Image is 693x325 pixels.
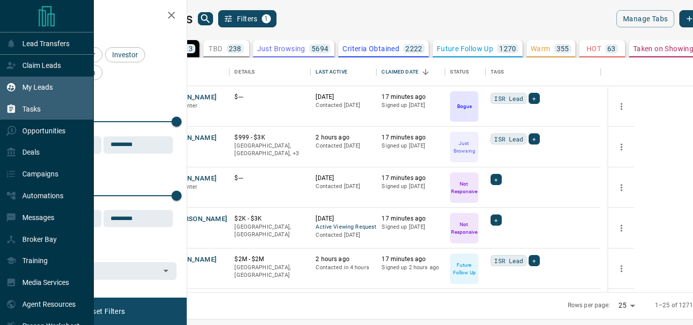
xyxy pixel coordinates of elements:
[445,58,486,86] div: Status
[557,45,569,52] p: 355
[491,58,504,86] div: Tags
[614,180,629,195] button: more
[614,221,629,236] button: more
[486,58,601,86] div: Tags
[494,93,523,103] span: ISR Lead
[316,174,371,183] p: [DATE]
[257,45,305,52] p: Just Browsing
[451,180,477,195] p: Not Responsive
[316,133,371,142] p: 2 hours ago
[316,101,371,110] p: Contacted [DATE]
[494,256,523,266] span: ISR Lead
[229,45,241,52] p: 238
[316,142,371,150] p: Contacted [DATE]
[437,45,493,52] p: Future Follow Up
[607,45,616,52] p: 63
[163,133,217,143] button: [PERSON_NAME]
[457,102,472,110] p: Bogus
[158,58,229,86] div: Name
[450,58,469,86] div: Status
[163,214,227,224] button: No [PERSON_NAME]
[218,10,276,27] button: Filters1
[263,15,270,22] span: 1
[451,221,477,236] p: Not Responsive
[494,174,498,185] span: +
[163,255,217,265] button: [PERSON_NAME]
[382,142,440,150] p: Signed up [DATE]
[614,139,629,155] button: more
[616,10,674,27] button: Manage Tabs
[234,133,305,142] p: $999 - $3K
[568,301,610,310] p: Rows per page:
[316,93,371,101] p: [DATE]
[382,101,440,110] p: Signed up [DATE]
[234,174,305,183] p: $---
[382,174,440,183] p: 17 minutes ago
[234,214,305,223] p: $2K - $3K
[105,47,145,62] div: Investor
[163,93,217,102] button: [PERSON_NAME]
[382,214,440,223] p: 17 minutes ago
[234,142,305,158] p: West End, York-Crosstown, Toronto
[376,58,445,86] div: Claimed Date
[494,134,523,144] span: ISR Lead
[529,93,539,104] div: +
[316,214,371,223] p: [DATE]
[382,183,440,191] p: Signed up [DATE]
[529,255,539,266] div: +
[405,45,423,52] p: 2222
[316,183,371,191] p: Contacted [DATE]
[234,93,305,101] p: $---
[382,58,419,86] div: Claimed Date
[382,264,440,272] p: Signed up 2 hours ago
[532,134,536,144] span: +
[316,255,371,264] p: 2 hours ago
[316,231,371,239] p: Contacted [DATE]
[382,133,440,142] p: 17 minutes ago
[310,58,376,86] div: Last Active
[382,255,440,264] p: 17 minutes ago
[614,298,639,313] div: 25
[198,12,213,25] button: search button
[316,58,347,86] div: Last Active
[499,45,516,52] p: 1270
[311,45,329,52] p: 5694
[451,139,477,155] p: Just Browsing
[342,45,399,52] p: Criteria Obtained
[531,45,550,52] p: Warm
[614,261,629,276] button: more
[491,214,501,226] div: +
[316,223,371,232] span: Active Viewing Request
[451,261,477,276] p: Future Follow Up
[209,45,222,52] p: TBD
[494,215,498,225] span: +
[532,93,536,103] span: +
[419,65,433,79] button: Sort
[32,10,177,22] h2: Filters
[234,264,305,279] p: [GEOGRAPHIC_DATA], [GEOGRAPHIC_DATA]
[234,58,255,86] div: Details
[234,255,305,264] p: $2M - $2M
[109,51,142,59] span: Investor
[382,93,440,101] p: 17 minutes ago
[234,223,305,239] p: [GEOGRAPHIC_DATA], [GEOGRAPHIC_DATA]
[229,58,310,86] div: Details
[614,99,629,114] button: more
[382,223,440,231] p: Signed up [DATE]
[316,264,371,272] p: Contacted in 4 hours
[529,133,539,145] div: +
[586,45,601,52] p: HOT
[77,303,131,320] button: Reset Filters
[159,264,173,278] button: Open
[491,174,501,185] div: +
[532,256,536,266] span: +
[163,174,217,184] button: [PERSON_NAME]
